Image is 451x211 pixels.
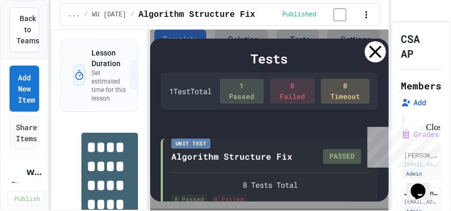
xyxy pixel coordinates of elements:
[92,11,126,19] span: WU Sept 29
[282,8,359,21] div: Content is published and visible to students
[91,69,130,103] p: Set estimated time for this lesson
[26,168,45,177] span: Warm ups
[404,198,438,206] div: [EMAIL_ADDRESS][DOMAIN_NAME]
[401,31,433,61] h1: CSA AP
[407,169,440,200] iframe: chat widget
[84,11,88,19] span: /
[10,7,39,52] button: Back to Teams
[401,112,406,125] span: |
[68,11,80,19] span: ...
[10,116,39,150] a: Share Items
[401,78,441,93] h2: Members
[131,11,134,19] span: /
[171,139,211,149] div: Unit Test
[220,79,264,104] div: 1 Passed
[169,86,211,97] div: 1 Test Total
[171,179,370,190] div: 8 Tests Total
[404,188,438,197] div: JuiceMind Official
[321,8,359,21] input: publish toggle
[10,66,39,112] a: Add New Item
[91,48,130,69] h3: Lesson Duration
[4,4,73,67] div: Chat with us now!Close
[404,169,424,178] div: Admin
[270,79,315,104] div: 0 Failed
[16,13,39,47] span: Back to Teams
[161,49,378,68] div: Tests
[323,149,361,164] div: PASSED
[130,60,177,90] button: Set Time
[282,11,317,19] span: Published
[7,191,45,206] a: Publish
[321,79,369,104] div: 0 Timeout
[139,8,255,21] span: Algorithm Structure Fix
[401,97,426,108] button: Add
[171,150,293,163] div: Algorithm Structure Fix
[363,123,440,168] iframe: chat widget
